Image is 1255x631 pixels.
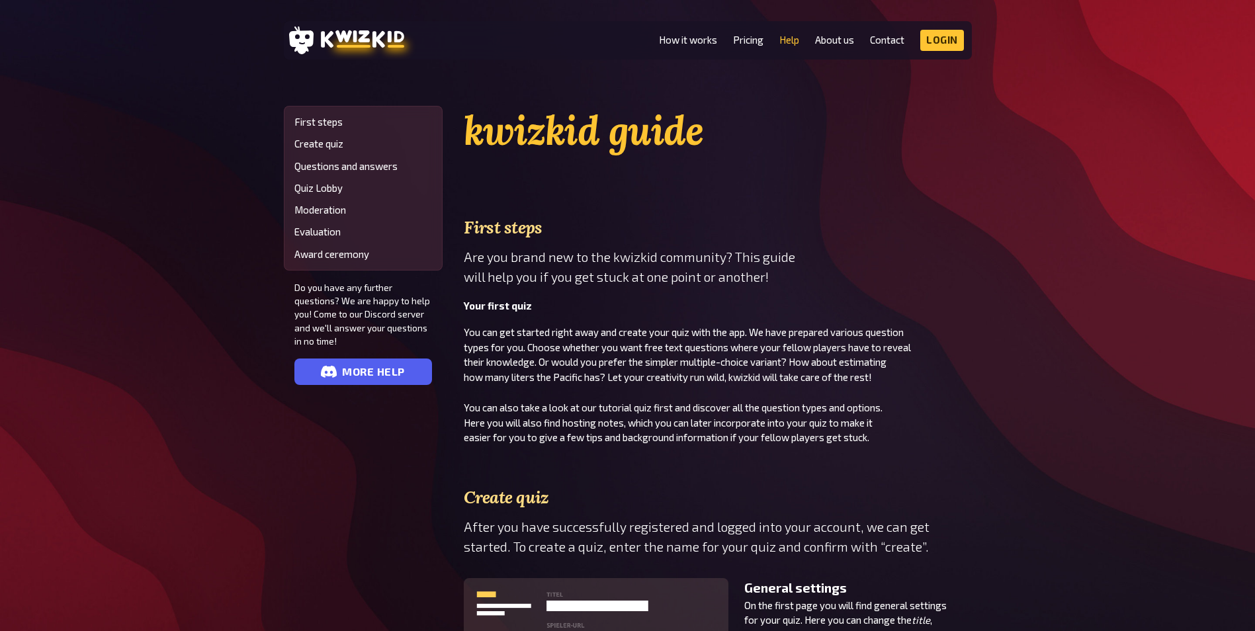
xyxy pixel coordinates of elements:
a: Create quiz [294,138,432,149]
p: You can get started right away and create your quiz with the app. We have prepared various questi... [464,325,972,384]
a: Pricing [733,34,763,46]
p: Are you brand new to the kwizkid community? This guide will help you if you get stuck at one poin... [464,247,972,287]
a: more help [294,358,432,385]
a: Contact [870,34,904,46]
a: Login [920,30,964,51]
h3: First steps [464,218,972,237]
a: Quiz Lobby [294,183,432,194]
a: Moderation [294,204,432,216]
a: Help [779,34,799,46]
span: Do you have any further questions? We are happy to help you! Come to our Discord server and we'll... [294,281,432,348]
a: Award ceremony [294,249,432,260]
h4: Your first quiz [464,300,972,312]
a: Questions and answers [294,161,432,172]
a: About us [815,34,854,46]
i: title [912,614,930,626]
strong: General settings [744,580,847,595]
p: You can also take a look at our tutorial quiz first and discover all the question types and optio... [464,400,972,445]
a: How it works [659,34,717,46]
a: First steps [294,116,432,128]
p: After you have successfully registered and logged into your account, we can get started. To creat... [464,517,972,557]
h1: kwizkid guide [464,106,972,155]
a: Evaluation [294,226,432,237]
h3: Create quiz [464,487,972,507]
